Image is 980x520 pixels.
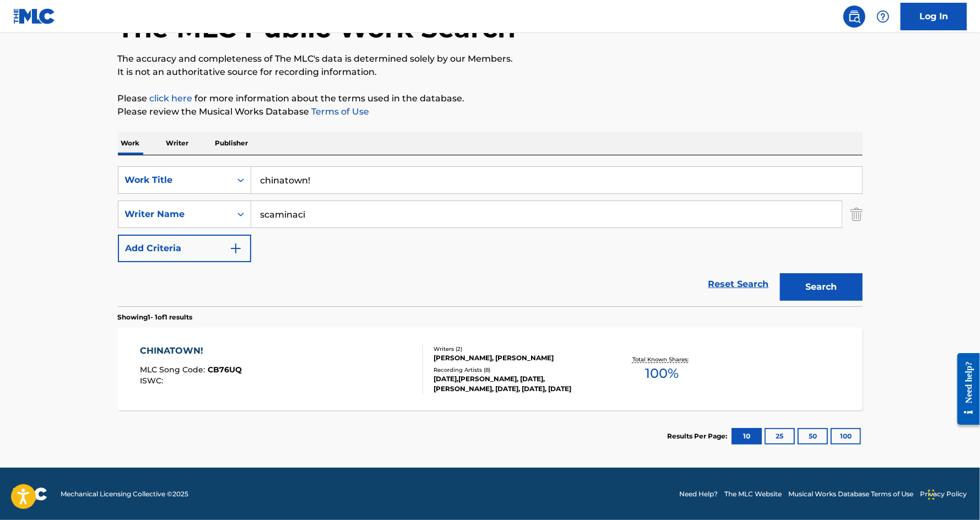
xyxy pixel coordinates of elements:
[434,345,600,353] div: Writers ( 2 )
[848,10,861,23] img: search
[208,365,242,375] span: CB76UQ
[310,106,370,117] a: Terms of Use
[434,353,600,363] div: [PERSON_NAME], [PERSON_NAME]
[13,487,47,501] img: logo
[140,376,166,386] span: ISWC :
[118,92,863,105] p: Please for more information about the terms used in the database.
[229,242,242,255] img: 9d2ae6d4665cec9f34b9.svg
[765,428,795,445] button: 25
[798,428,828,445] button: 50
[140,344,242,357] div: CHINATOWN!
[118,166,863,306] form: Search Form
[645,364,679,383] span: 100 %
[125,174,224,187] div: Work Title
[788,489,913,499] a: Musical Works Database Terms of Use
[125,208,224,221] div: Writer Name
[780,273,863,301] button: Search
[843,6,865,28] a: Public Search
[949,345,980,434] iframe: Resource Center
[925,467,980,520] iframe: Chat Widget
[851,201,863,228] img: Delete Criterion
[703,272,775,296] a: Reset Search
[831,428,861,445] button: 100
[632,355,691,364] p: Total Known Shares:
[679,489,718,499] a: Need Help?
[118,132,143,155] p: Work
[140,365,208,375] span: MLC Song Code :
[118,52,863,66] p: The accuracy and completeness of The MLC's data is determined solely by our Members.
[920,489,967,499] a: Privacy Policy
[61,489,188,499] span: Mechanical Licensing Collective © 2025
[13,8,56,24] img: MLC Logo
[434,374,600,394] div: [DATE],[PERSON_NAME], [DATE], [PERSON_NAME], [DATE], [DATE], [DATE]
[724,489,782,499] a: The MLC Website
[928,478,935,511] div: Drag
[118,235,251,262] button: Add Criteria
[118,66,863,79] p: It is not an authoritative source for recording information.
[732,428,762,445] button: 10
[118,312,193,322] p: Showing 1 - 1 of 1 results
[901,3,967,30] a: Log In
[212,132,252,155] p: Publisher
[118,105,863,118] p: Please review the Musical Works Database
[150,93,193,104] a: click here
[872,6,894,28] div: Help
[163,132,192,155] p: Writer
[876,10,890,23] img: help
[118,328,863,410] a: CHINATOWN!MLC Song Code:CB76UQISWC:Writers (2)[PERSON_NAME], [PERSON_NAME]Recording Artists (8)[D...
[434,366,600,374] div: Recording Artists ( 8 )
[668,431,730,441] p: Results Per Page:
